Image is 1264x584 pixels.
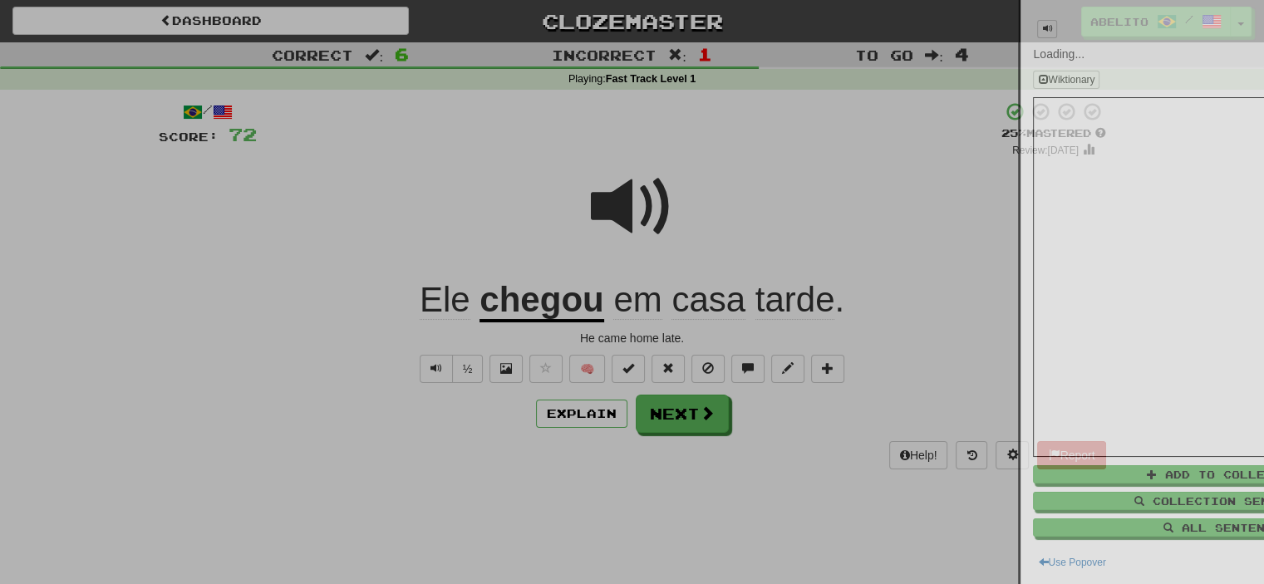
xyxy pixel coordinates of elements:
button: Wiktionary [1033,71,1099,89]
button: Use Popover [1033,553,1110,572]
